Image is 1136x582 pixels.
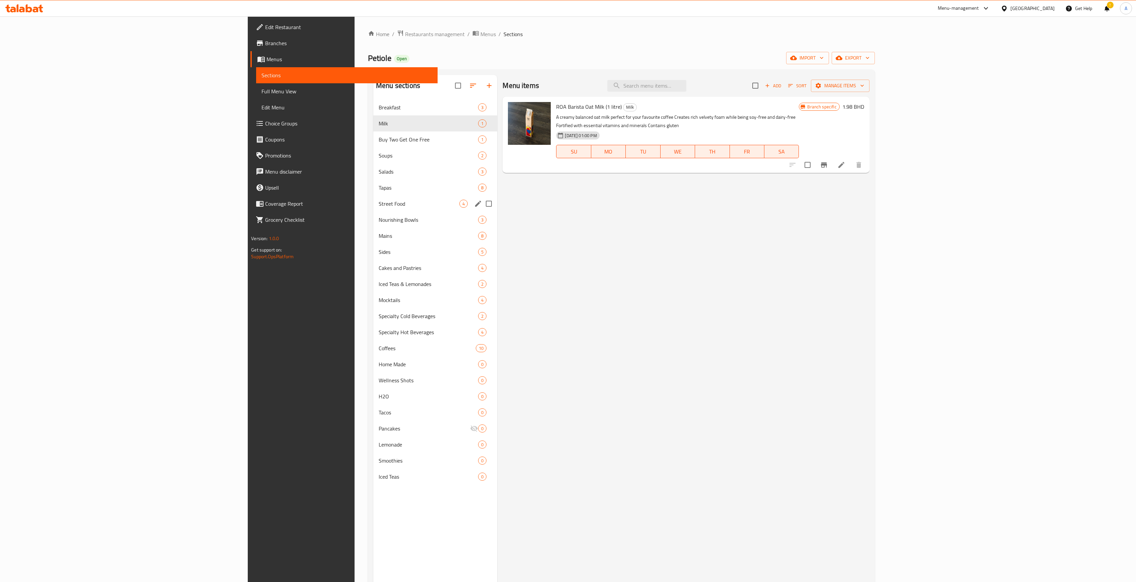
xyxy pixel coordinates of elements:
h6: 1.98 BHD [842,102,864,111]
span: 2 [478,313,486,319]
a: Menu disclaimer [250,164,438,180]
div: Milk [623,103,637,111]
span: MO [594,147,623,157]
a: Edit menu item [837,161,845,169]
span: 4 [478,265,486,271]
div: Mains8 [373,228,497,244]
div: items [478,296,486,304]
button: Sort [786,81,808,91]
span: 0 [478,425,486,432]
div: H2O [379,392,478,400]
div: Nourishing Bowls3 [373,212,497,228]
div: Coffees10 [373,340,497,356]
span: Pancakes [379,424,470,432]
div: items [478,216,486,224]
span: 10 [476,345,486,352]
div: Tacos0 [373,404,497,420]
div: items [478,264,486,272]
div: items [478,376,486,384]
div: items [478,392,486,400]
div: items [478,457,486,465]
div: Milk1 [373,115,497,131]
span: Coupons [265,135,432,143]
span: 8 [478,185,486,191]
span: Home Made [379,360,478,368]
span: Milk [379,119,478,127]
span: WE [663,147,692,157]
span: Mains [379,232,478,240]
span: 0 [478,361,486,368]
div: Home Made0 [373,356,497,372]
span: Branches [265,39,432,47]
span: 0 [478,474,486,480]
div: items [476,344,486,352]
button: MO [591,145,626,158]
div: Lemonade0 [373,436,497,453]
span: Smoothies [379,457,478,465]
img: ROA Barista Oat Milk (1 litre) [508,102,551,145]
button: FR [730,145,764,158]
button: Manage items [811,80,869,92]
span: Promotions [265,152,432,160]
span: 1 [478,136,486,143]
div: Pancakes0 [373,420,497,436]
span: 3 [478,217,486,223]
span: Nourishing Bowls [379,216,478,224]
div: Iced Teas [379,473,478,481]
button: edit [473,199,483,209]
span: 4 [478,297,486,303]
button: SA [764,145,799,158]
div: Wellness Shots0 [373,372,497,388]
span: FR [733,147,762,157]
span: Specialty Hot Beverages [379,328,478,336]
span: Milk [623,103,636,111]
button: WE [661,145,695,158]
span: Sides [379,248,478,256]
span: Tapas [379,184,478,192]
a: Edit Menu [256,99,438,115]
button: TH [695,145,730,158]
div: items [478,135,486,143]
span: Salads [379,168,478,176]
div: items [478,232,486,240]
span: import [791,54,824,62]
a: Coupons [250,131,438,148]
a: Full Menu View [256,83,438,99]
span: Menu disclaimer [265,168,432,176]
span: Edit Menu [261,103,432,111]
span: SU [559,147,588,157]
span: Manage items [816,82,864,90]
p: A creamy balanced oat milk perfect for your favourite coffee Creates rich velvety foam while bein... [556,113,799,130]
nav: breadcrumb [368,30,875,38]
li: / [499,30,501,38]
span: 8 [478,233,486,239]
span: ROA Barista Oat Milk (1 litre) [556,102,622,112]
a: Upsell [250,180,438,196]
div: items [478,168,486,176]
span: TH [698,147,727,157]
div: items [478,312,486,320]
span: A [1125,5,1127,12]
span: 1 [478,120,486,127]
a: Promotions [250,148,438,164]
span: 0 [478,409,486,416]
div: Soups [379,152,478,160]
span: Lemonade [379,441,478,449]
span: 1.0.0 [269,234,279,243]
span: Grocery Checklist [265,216,432,224]
div: Specialty Cold Beverages [379,312,478,320]
div: items [478,441,486,449]
span: Select all sections [451,79,465,93]
div: Street Food4edit [373,196,497,212]
div: Tacos [379,408,478,416]
span: 4 [460,201,467,207]
span: Sections [261,71,432,79]
span: Iced Teas & Lemonades [379,280,478,288]
span: Sort items [784,81,811,91]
